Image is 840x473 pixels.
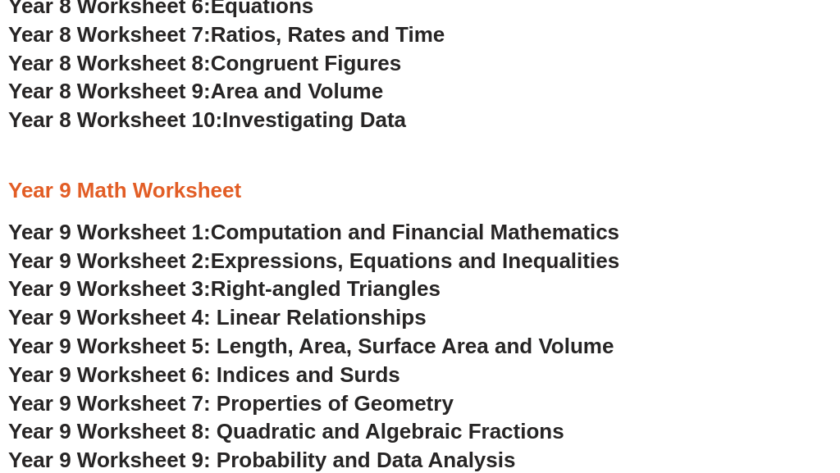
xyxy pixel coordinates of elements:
[211,220,619,244] span: Computation and Financial Mathematics
[8,248,211,273] span: Year 9 Worksheet 2:
[559,288,840,473] iframe: Chat Widget
[8,391,454,416] a: Year 9 Worksheet 7: Properties of Geometry
[211,51,402,75] span: Congruent Figures
[8,305,427,330] a: Year 9 Worksheet 4: Linear Relationships
[8,362,400,387] a: Year 9 Worksheet 6: Indices and Surds
[8,51,211,75] span: Year 8 Worksheet 8:
[8,22,211,47] span: Year 8 Worksheet 7:
[8,79,211,103] span: Year 8 Worksheet 9:
[8,448,515,472] a: Year 9 Worksheet 9: Probability and Data Analysis
[222,107,406,132] span: Investigating Data
[211,248,619,273] span: Expressions, Equations and Inequalities
[8,334,614,358] a: Year 9 Worksheet 5: Length, Area, Surface Area and Volume
[211,79,383,103] span: Area and Volume
[8,107,222,132] span: Year 8 Worksheet 10:
[211,22,445,47] span: Ratios, Rates and Time
[8,22,445,47] a: Year 8 Worksheet 7:Ratios, Rates and Time
[8,107,406,132] a: Year 8 Worksheet 10:Investigating Data
[8,79,383,103] a: Year 8 Worksheet 9:Area and Volume
[8,276,441,301] a: Year 9 Worksheet 3:Right-angled Triangles
[8,276,211,301] span: Year 9 Worksheet 3:
[8,419,564,443] a: Year 9 Worksheet 8: Quadratic and Algebraic Fractions
[211,276,441,301] span: Right-angled Triangles
[8,177,832,205] h3: Year 9 Math Worksheet
[8,220,211,244] span: Year 9 Worksheet 1:
[8,248,619,273] a: Year 9 Worksheet 2:Expressions, Equations and Inequalities
[8,220,619,244] a: Year 9 Worksheet 1:Computation and Financial Mathematics
[8,51,401,75] a: Year 8 Worksheet 8:Congruent Figures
